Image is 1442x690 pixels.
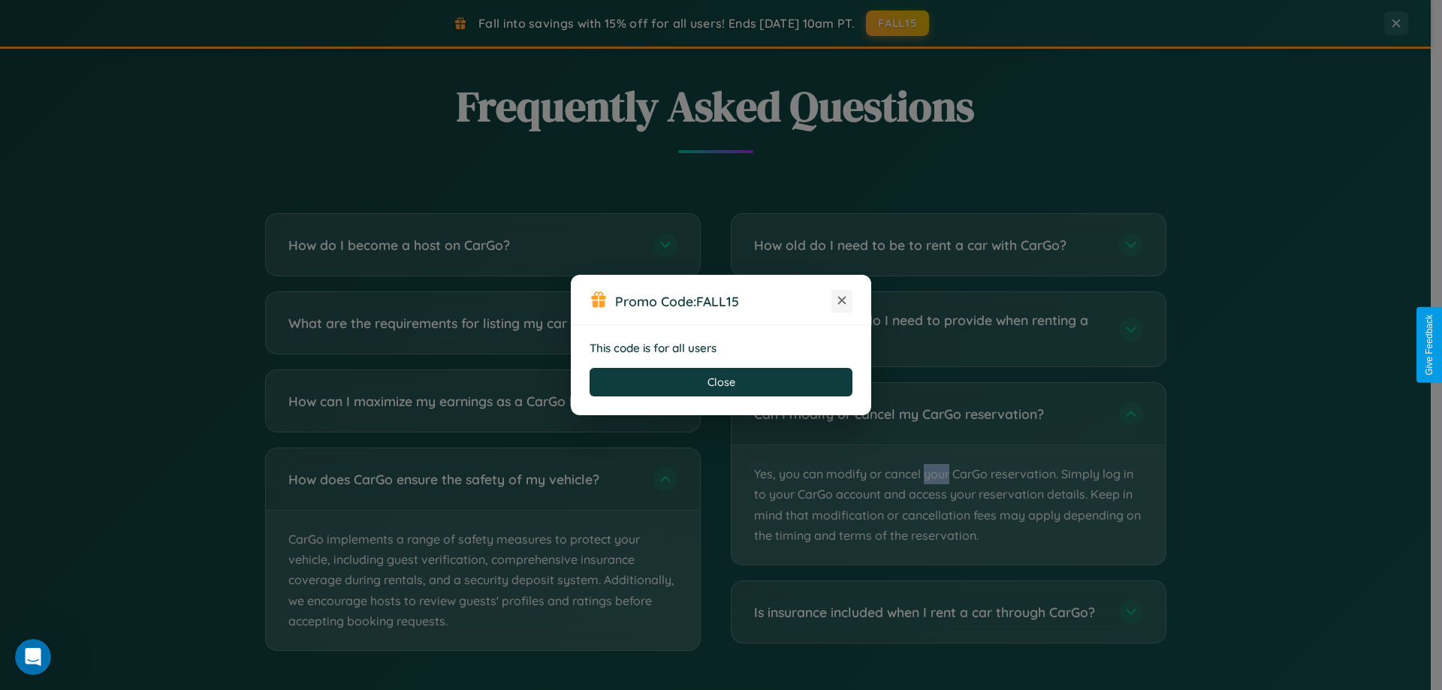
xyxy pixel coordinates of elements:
[590,341,716,355] strong: This code is for all users
[15,639,51,675] iframe: Intercom live chat
[1424,315,1434,375] div: Give Feedback
[615,293,831,309] h3: Promo Code:
[696,293,739,309] b: FALL15
[590,368,852,396] button: Close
